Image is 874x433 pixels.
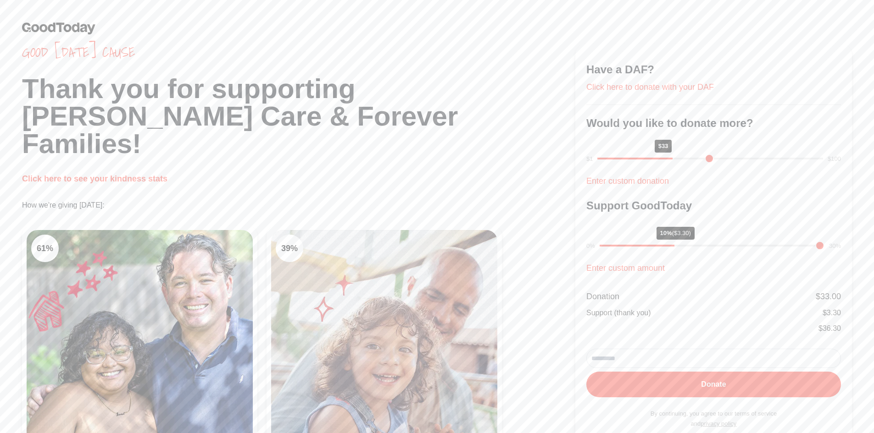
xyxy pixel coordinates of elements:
img: GoodToday [22,22,95,34]
button: Donate [586,372,841,397]
div: $ [816,290,841,303]
h3: Have a DAF? [586,62,841,77]
div: Support (thank you) [586,307,651,318]
a: Click here to donate with your DAF [586,82,714,92]
h1: Thank you for supporting [PERSON_NAME] Care & Forever Families! [22,75,575,158]
div: $1 [586,154,593,164]
div: $ [818,323,841,334]
h3: Support GoodToday [586,198,841,213]
div: 30% [829,241,841,251]
p: How we're giving [DATE]: [22,200,575,211]
div: $33 [655,140,672,153]
div: Donation [586,290,619,303]
a: privacy policy [701,420,736,427]
span: Good [DATE] cause [22,44,575,60]
div: 39 % [276,235,303,262]
span: 36.30 [823,324,841,332]
a: Enter custom amount [586,263,665,273]
span: 33.00 [820,292,841,301]
a: Click here to see your kindness stats [22,174,167,183]
p: By continuing, you agree to our terms of service and [586,409,841,429]
div: $100 [828,154,841,164]
div: $ [823,307,841,318]
h3: Would you like to donate more? [586,116,841,131]
div: 61 % [31,235,59,262]
div: 0% [586,241,595,251]
span: ($3.30) [672,230,691,236]
a: Enter custom donation [586,176,669,186]
div: 10% [657,227,695,240]
span: 3.30 [827,309,841,317]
